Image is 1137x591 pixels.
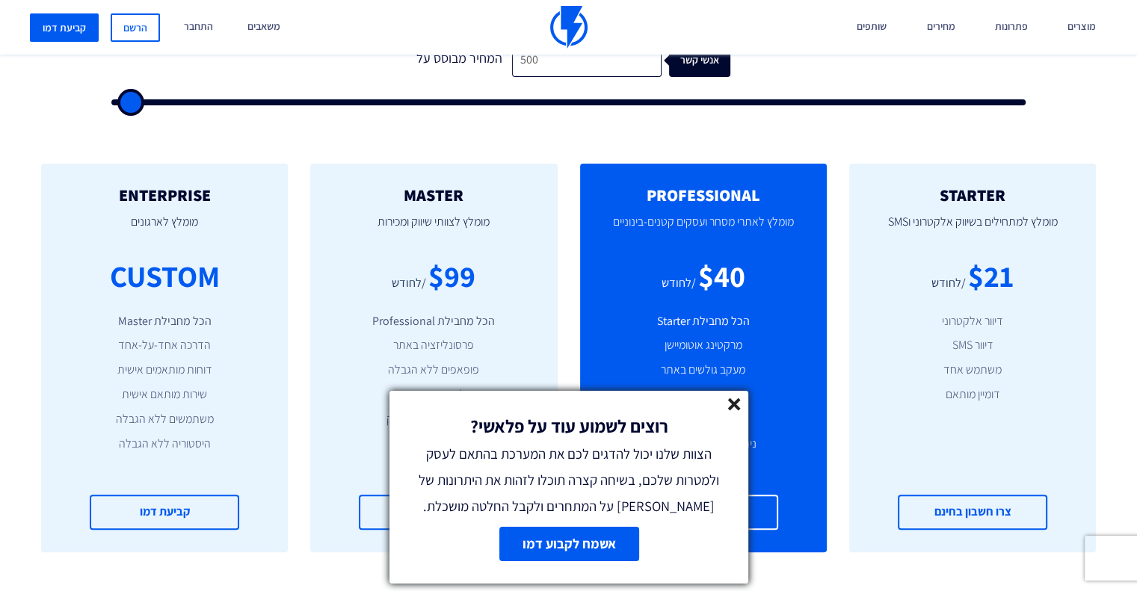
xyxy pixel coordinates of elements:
[333,313,534,330] li: הכל מחבילת Professional
[359,495,508,530] a: צרו חשבון בחינם
[682,43,743,77] div: אנשי קשר
[872,337,1073,354] li: דיוור SMS
[333,337,534,354] li: פרסונליזציה באתר
[872,362,1073,379] li: משתמש אחד
[898,495,1047,530] a: צרו חשבון בחינם
[968,255,1014,297] div: $21
[333,411,534,428] li: אינטגרציה עם פייסבוק
[333,386,534,403] li: אנליטיקה מתקדמת
[333,204,534,255] p: מומלץ לצוותי שיווק ומכירות
[872,313,1073,330] li: דיוור אלקטרוני
[333,436,534,453] li: עד 15 משתמשים
[90,495,239,530] a: קביעת דמו
[64,313,265,330] li: הכל מחבילת Master
[64,337,265,354] li: הדרכה אחד-על-אחד
[64,386,265,403] li: שירות מותאם אישית
[698,255,745,297] div: $40
[931,275,966,292] div: /לחודש
[872,204,1073,255] p: מומלץ למתחילים בשיווק אלקטרוני וSMS
[428,255,475,297] div: $99
[64,436,265,453] li: היסטוריה ללא הגבלה
[333,186,534,204] h2: MASTER
[407,43,512,77] div: המחיר מבוסס על
[64,204,265,255] p: מומלץ לארגונים
[603,313,804,330] li: הכל מחבילת Starter
[64,186,265,204] h2: ENTERPRISE
[333,460,534,477] li: תמיכה מורחבת
[603,362,804,379] li: מעקב גולשים באתר
[872,386,1073,403] li: דומיין מותאם
[64,411,265,428] li: משתמשים ללא הגבלה
[111,13,160,42] a: הרשם
[662,275,696,292] div: /לחודש
[64,362,265,379] li: דוחות מותאמים אישית
[110,255,220,297] div: CUSTOM
[603,186,804,204] h2: PROFESSIONAL
[333,362,534,379] li: פופאפים ללא הגבלה
[603,204,804,255] p: מומלץ לאתרי מסחר ועסקים קטנים-בינוניים
[392,275,426,292] div: /לחודש
[30,13,99,42] a: קביעת דמו
[603,337,804,354] li: מרקטינג אוטומיישן
[872,186,1073,204] h2: STARTER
